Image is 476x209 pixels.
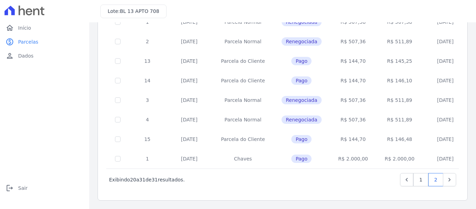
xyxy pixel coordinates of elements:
[129,149,166,169] td: 1
[376,149,423,169] td: R$ 2.000,00
[152,177,158,182] span: 31
[3,21,86,35] a: homeInício
[115,97,121,103] input: Só é possível selecionar pagamentos em aberto
[3,35,86,49] a: paidParcelas
[109,176,185,183] p: Exibindo a de resultados.
[18,185,28,192] span: Sair
[129,110,166,129] td: 4
[115,156,121,162] input: Só é possível selecionar pagamentos em aberto
[213,90,273,110] td: Parcela Normal
[129,90,166,110] td: 3
[330,32,376,51] td: R$ 507,36
[6,52,14,60] i: person
[166,32,213,51] td: [DATE]
[120,8,159,14] span: BL 13 APTO 708
[376,51,423,71] td: R$ 145,25
[213,51,273,71] td: Parcela do Cliente
[443,173,456,186] a: Next
[291,155,312,163] span: Pago
[423,51,468,71] td: [DATE]
[213,129,273,149] td: Parcela do Cliente
[291,135,312,143] span: Pago
[282,115,321,124] span: Renegociada
[6,38,14,46] i: paid
[115,39,121,44] input: Só é possível selecionar pagamentos em aberto
[213,110,273,129] td: Parcela Normal
[129,51,166,71] td: 13
[330,110,376,129] td: R$ 507,36
[291,76,312,85] span: Pago
[423,110,468,129] td: [DATE]
[330,51,376,71] td: R$ 144,70
[400,173,413,186] a: Previous
[115,117,121,122] input: Só é possível selecionar pagamentos em aberto
[330,71,376,90] td: R$ 144,70
[115,58,121,64] input: Só é possível selecionar pagamentos em aberto
[139,177,146,182] span: 31
[376,129,423,149] td: R$ 146,48
[213,71,273,90] td: Parcela do Cliente
[166,149,213,169] td: [DATE]
[423,149,468,169] td: [DATE]
[129,71,166,90] td: 14
[291,57,312,65] span: Pago
[115,136,121,142] input: Só é possível selecionar pagamentos em aberto
[376,90,423,110] td: R$ 511,89
[213,32,273,51] td: Parcela Normal
[166,129,213,149] td: [DATE]
[18,38,38,45] span: Parcelas
[166,71,213,90] td: [DATE]
[18,52,33,59] span: Dados
[330,129,376,149] td: R$ 144,70
[213,149,273,169] td: Chaves
[282,96,321,104] span: Renegociada
[129,32,166,51] td: 2
[376,32,423,51] td: R$ 511,89
[423,71,468,90] td: [DATE]
[130,177,136,182] span: 20
[423,32,468,51] td: [DATE]
[330,90,376,110] td: R$ 507,36
[129,129,166,149] td: 15
[413,173,428,186] a: 1
[166,90,213,110] td: [DATE]
[115,78,121,83] input: Só é possível selecionar pagamentos em aberto
[330,149,376,169] td: R$ 2.000,00
[18,24,31,31] span: Início
[376,110,423,129] td: R$ 511,89
[6,24,14,32] i: home
[6,184,14,192] i: logout
[108,8,159,15] h3: Lote:
[166,110,213,129] td: [DATE]
[282,37,321,46] span: Renegociada
[428,173,443,186] a: 2
[423,90,468,110] td: [DATE]
[3,49,86,63] a: personDados
[3,181,86,195] a: logoutSair
[423,129,468,149] td: [DATE]
[376,71,423,90] td: R$ 146,10
[166,51,213,71] td: [DATE]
